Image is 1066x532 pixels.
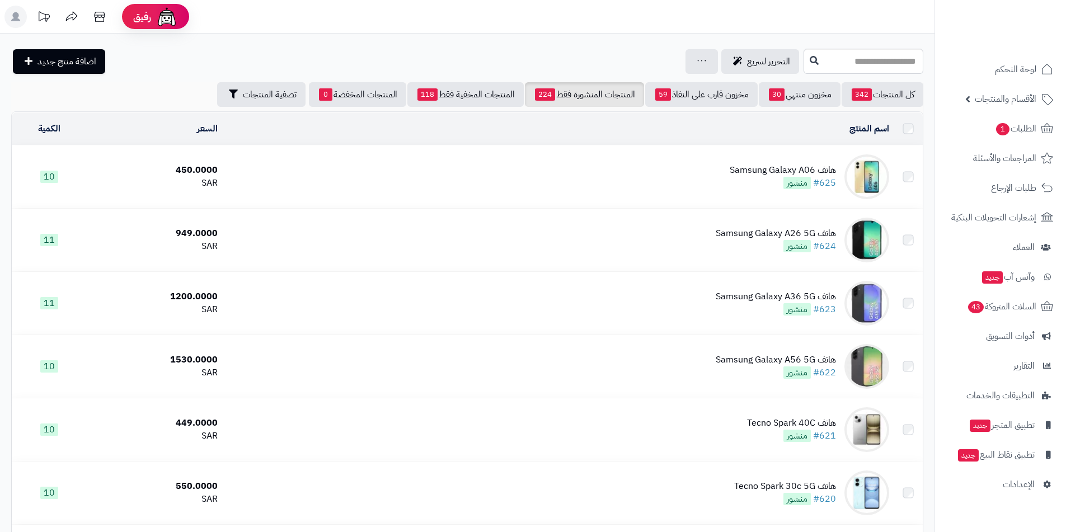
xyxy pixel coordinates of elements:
span: أدوات التسويق [986,328,1035,344]
a: السعر [197,122,218,135]
div: 1530.0000 [91,354,218,366]
a: اسم المنتج [849,122,889,135]
div: SAR [91,303,218,316]
a: تحديثات المنصة [30,6,58,31]
a: #625 [813,176,836,190]
a: المنتجات المنشورة فقط224 [525,82,644,107]
span: تطبيق نقاط البيع [957,447,1035,463]
img: هاتف Samsung Galaxy A36 5G [844,281,889,326]
span: رفيق [133,10,151,23]
a: السلات المتروكة43 [942,293,1059,320]
span: 59 [655,88,671,101]
div: 450.0000 [91,164,218,177]
div: هاتف Samsung Galaxy A26 5G [716,227,836,240]
span: 11 [40,234,58,246]
a: #623 [813,303,836,316]
span: منشور [783,240,811,252]
span: 0 [319,88,332,101]
span: 10 [40,487,58,499]
button: تصفية المنتجات [217,82,306,107]
a: كل المنتجات342 [842,82,923,107]
span: طلبات الإرجاع [991,180,1036,196]
a: التطبيقات والخدمات [942,382,1059,409]
span: المراجعات والأسئلة [973,150,1036,166]
a: الطلبات1 [942,115,1059,142]
a: #622 [813,366,836,379]
div: 1200.0000 [91,290,218,303]
div: SAR [91,366,218,379]
div: SAR [91,177,218,190]
div: SAR [91,430,218,442]
a: وآتس آبجديد [942,263,1059,290]
span: منشور [783,430,811,442]
div: 449.0000 [91,417,218,430]
span: الطلبات [995,121,1036,136]
span: الإعدادات [1003,477,1035,492]
img: logo-2.png [990,28,1055,51]
span: تصفية المنتجات [243,88,297,101]
span: منشور [783,303,811,316]
img: هاتف Tecno Spark 40C [844,407,889,452]
span: 10 [40,171,58,183]
div: هاتف Samsung Galaxy A36 5G [716,290,836,303]
span: التطبيقات والخدمات [966,388,1035,403]
div: SAR [91,240,218,253]
a: لوحة التحكم [942,56,1059,83]
img: هاتف Samsung Galaxy A26 5G [844,218,889,262]
div: هاتف Tecno Spark 30c 5G [734,480,836,493]
div: SAR [91,493,218,506]
span: 10 [40,360,58,373]
a: أدوات التسويق [942,323,1059,350]
a: تطبيق نقاط البيعجديد [942,441,1059,468]
a: المراجعات والأسئلة [942,145,1059,172]
span: منشور [783,177,811,189]
img: ai-face.png [156,6,178,28]
span: 342 [852,88,872,101]
div: هاتف Samsung Galaxy A06 [730,164,836,177]
span: منشور [783,493,811,505]
a: طلبات الإرجاع [942,175,1059,201]
span: العملاء [1013,239,1035,255]
span: جديد [970,420,990,432]
a: العملاء [942,234,1059,261]
div: 550.0000 [91,480,218,493]
a: المنتجات المخفضة0 [309,82,406,107]
a: مخزون قارب على النفاذ59 [645,82,758,107]
span: 43 [968,301,984,313]
span: التحرير لسريع [747,55,790,68]
a: #624 [813,239,836,253]
a: #620 [813,492,836,506]
img: هاتف Tecno Spark 30c 5G [844,470,889,515]
span: اضافة منتج جديد [37,55,96,68]
a: تطبيق المتجرجديد [942,412,1059,439]
span: جديد [982,271,1003,284]
a: #621 [813,429,836,442]
a: إشعارات التحويلات البنكية [942,204,1059,231]
span: لوحة التحكم [995,62,1036,77]
span: 10 [40,423,58,436]
div: هاتف Tecno Spark 40C [747,417,836,430]
span: التقارير [1013,358,1035,374]
div: هاتف Samsung Galaxy A56 5G [716,354,836,366]
a: اضافة منتج جديد [13,49,105,74]
a: الكمية [38,122,60,135]
span: وآتس آب [981,269,1035,285]
span: منشور [783,366,811,379]
img: هاتف Samsung Galaxy A56 5G [844,344,889,389]
span: تطبيق المتجر [969,417,1035,433]
span: 1 [996,123,1009,135]
span: 118 [417,88,438,101]
img: هاتف Samsung Galaxy A06 [844,154,889,199]
span: 11 [40,297,58,309]
span: جديد [958,449,979,462]
a: الإعدادات [942,471,1059,498]
a: مخزون منتهي30 [759,82,840,107]
a: المنتجات المخفية فقط118 [407,82,524,107]
span: إشعارات التحويلات البنكية [951,210,1036,225]
span: الأقسام والمنتجات [975,91,1036,107]
div: 949.0000 [91,227,218,240]
span: 30 [769,88,785,101]
a: التحرير لسريع [721,49,799,74]
span: السلات المتروكة [967,299,1036,314]
span: 224 [535,88,555,101]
